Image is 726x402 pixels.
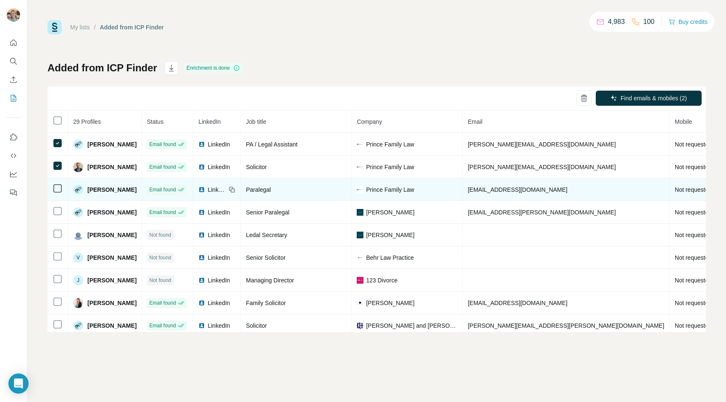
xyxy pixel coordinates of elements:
span: Email found [149,186,176,193]
span: [PERSON_NAME][EMAIL_ADDRESS][DOMAIN_NAME] [468,164,616,170]
span: LinkedIn [208,208,230,217]
span: [PERSON_NAME] [87,208,137,217]
span: LinkedIn [208,231,230,239]
span: [PERSON_NAME] [87,276,137,285]
button: Find emails & mobiles (2) [596,91,702,106]
span: Not requested [675,254,712,261]
span: Email found [149,322,176,329]
span: [PERSON_NAME] [366,299,414,307]
span: Managing Director [246,277,294,284]
span: Prince Family Law [366,140,414,149]
span: PA / Legal Assistant [246,141,297,148]
button: Use Surfe API [7,148,20,163]
img: LinkedIn logo [198,186,205,193]
div: Open Intercom Messenger [8,373,29,394]
span: [PERSON_NAME] [87,163,137,171]
span: Behr Law Practice [366,253,414,262]
img: company-logo [357,164,363,170]
span: Not requested [675,322,712,329]
img: LinkedIn logo [198,322,205,329]
img: company-logo [357,254,363,261]
span: [EMAIL_ADDRESS][DOMAIN_NAME] [468,300,567,306]
span: [EMAIL_ADDRESS][PERSON_NAME][DOMAIN_NAME] [468,209,616,216]
button: Dashboard [7,167,20,182]
img: company-logo [357,141,363,148]
img: LinkedIn logo [198,232,205,238]
span: Not requested [675,209,712,216]
li: / [94,23,96,31]
span: Not requested [675,232,712,238]
div: J [73,275,83,285]
span: [PERSON_NAME] and [PERSON_NAME] [366,321,457,330]
img: LinkedIn logo [198,164,205,170]
img: company-logo [357,300,363,306]
img: company-logo [357,322,363,329]
span: 29 Profiles [73,118,101,125]
span: 123 Divorce [366,276,397,285]
img: LinkedIn logo [198,209,205,216]
span: LinkedIn [208,321,230,330]
span: Prince Family Law [366,163,414,171]
span: Company [357,118,382,125]
button: Search [7,54,20,69]
img: LinkedIn logo [198,300,205,306]
span: [PERSON_NAME] [87,299,137,307]
span: Email found [149,163,176,171]
span: Not found [149,254,171,261]
span: [PERSON_NAME][EMAIL_ADDRESS][PERSON_NAME][DOMAIN_NAME] [468,322,664,329]
button: My lists [7,91,20,106]
span: Not found [149,231,171,239]
span: LinkedIn [208,276,230,285]
span: Not requested [675,164,712,170]
button: Enrich CSV [7,72,20,87]
span: [PERSON_NAME] [87,253,137,262]
span: LinkedIn [208,140,230,149]
span: Not requested [675,186,712,193]
span: LinkedIn [208,185,226,194]
span: Job title [246,118,266,125]
img: company-logo [357,186,363,193]
span: [PERSON_NAME] [87,185,137,194]
span: Email found [149,141,176,148]
span: Family Solicitor [246,300,286,306]
span: [PERSON_NAME] [87,321,137,330]
span: [EMAIL_ADDRESS][DOMAIN_NAME] [468,186,567,193]
img: Avatar [73,162,83,172]
button: Buy credits [668,16,708,28]
img: Surfe Logo [47,20,62,34]
span: Prince Family Law [366,185,414,194]
img: Avatar [73,139,83,149]
span: LinkedIn [198,118,221,125]
span: Not requested [675,141,712,148]
img: LinkedIn logo [198,254,205,261]
h1: Added from ICP Finder [47,61,157,75]
button: Feedback [7,185,20,200]
span: [PERSON_NAME] [366,231,414,239]
span: LinkedIn [208,299,230,307]
span: [PERSON_NAME] [87,140,137,149]
button: Quick start [7,35,20,50]
span: Email [468,118,482,125]
p: 4,983 [608,17,625,27]
span: Email found [149,299,176,307]
span: Email found [149,209,176,216]
div: Added from ICP Finder [100,23,164,31]
button: Use Surfe on LinkedIn [7,130,20,145]
span: Ledal Secretary [246,232,287,238]
img: Avatar [73,298,83,308]
span: LinkedIn [208,253,230,262]
span: Paralegal [246,186,271,193]
span: [PERSON_NAME] [87,231,137,239]
span: Senior Solicitor [246,254,285,261]
span: Mobile [675,118,692,125]
img: Avatar [73,230,83,240]
img: Avatar [7,8,20,22]
img: LinkedIn logo [198,277,205,284]
img: LinkedIn logo [198,141,205,148]
img: company-logo [357,209,363,216]
span: Senior Paralegal [246,209,289,216]
span: Solicitor [246,164,267,170]
img: Avatar [73,185,83,195]
span: LinkedIn [208,163,230,171]
span: Not found [149,277,171,284]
